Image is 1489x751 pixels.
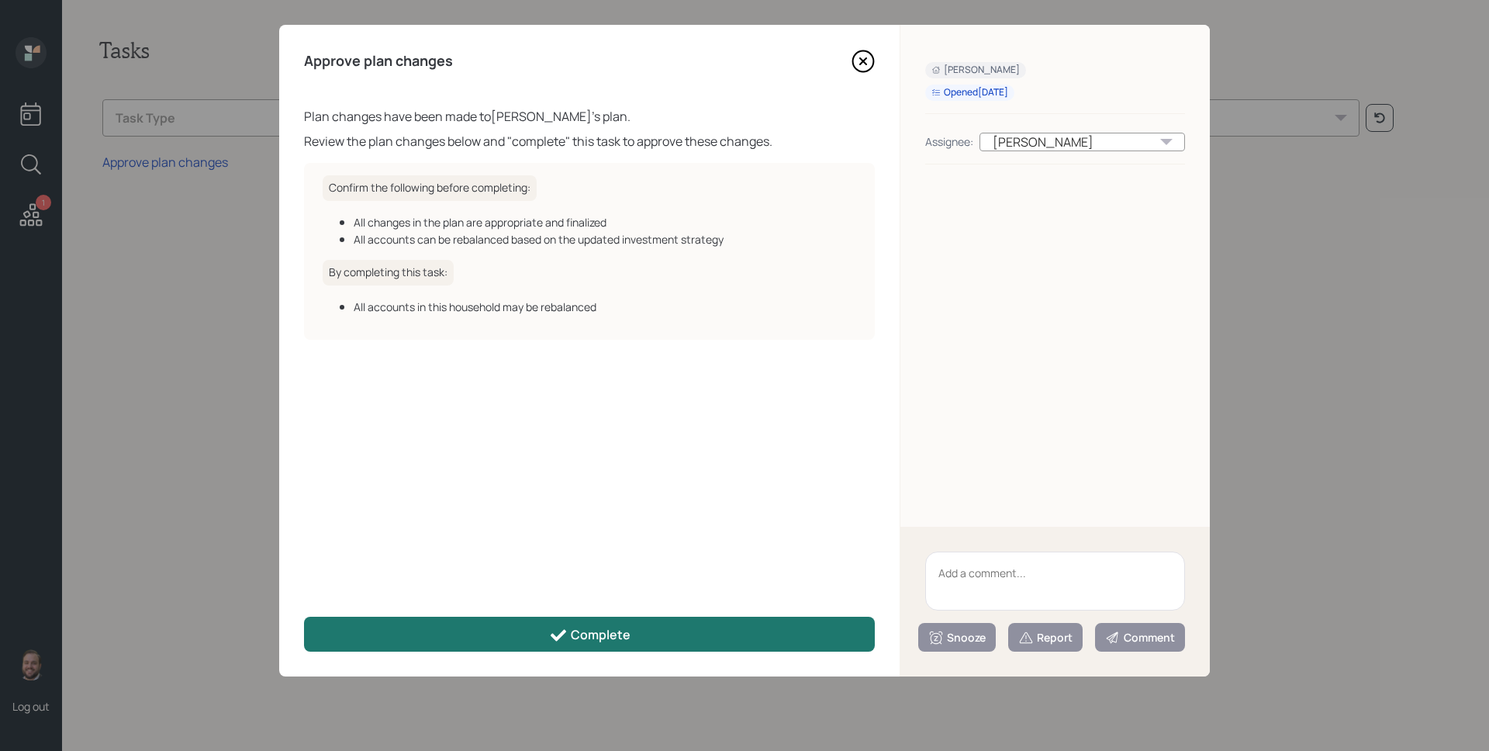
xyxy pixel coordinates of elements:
div: Opened [DATE] [931,86,1008,99]
h6: Confirm the following before completing: [323,175,537,201]
div: Comment [1105,630,1175,645]
div: [PERSON_NAME] [979,133,1185,151]
button: Comment [1095,623,1185,652]
button: Complete [304,617,875,652]
div: Assignee: [925,133,973,150]
div: Report [1018,630,1073,645]
button: Report [1008,623,1083,652]
div: [PERSON_NAME] [931,64,1020,77]
div: Plan changes have been made to [PERSON_NAME] 's plan. [304,107,875,126]
div: All accounts can be rebalanced based on the updated investment strategy [354,231,856,247]
div: Review the plan changes below and "complete" this task to approve these changes. [304,132,875,151]
h6: By completing this task: [323,260,454,286]
button: Snooze [918,623,996,652]
div: Snooze [928,630,986,645]
h4: Approve plan changes [304,53,453,70]
div: Complete [549,626,630,645]
div: All changes in the plan are appropriate and finalized [354,214,856,230]
div: All accounts in this household may be rebalanced [354,299,856,315]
